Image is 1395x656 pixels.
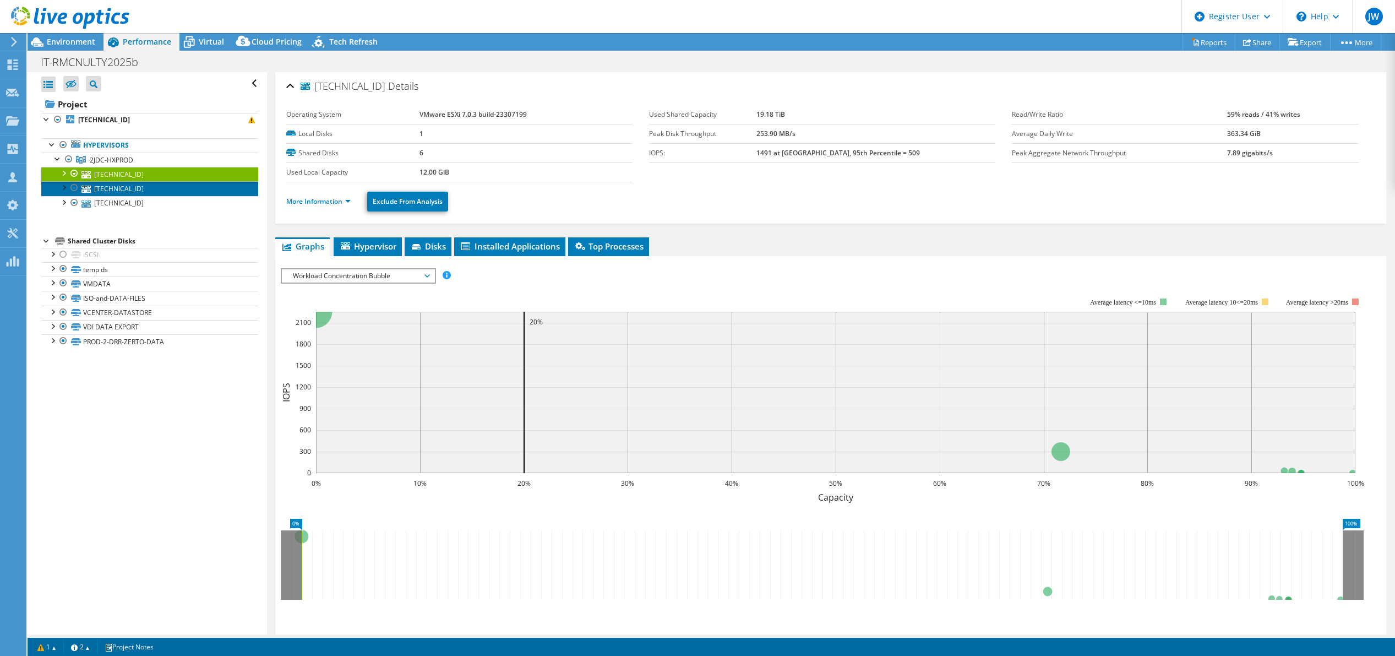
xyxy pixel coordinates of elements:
[329,36,378,47] span: Tech Refresh
[818,491,854,503] text: Capacity
[296,382,311,392] text: 1200
[41,138,258,153] a: Hypervisors
[286,197,351,206] a: More Information
[63,640,97,654] a: 2
[36,56,155,68] h1: IT-RMCNULTY2025b
[649,128,756,139] label: Peak Disk Throughput
[419,129,423,138] b: 1
[367,192,448,212] a: Exclude From Analysis
[1245,479,1258,488] text: 90%
[1347,479,1364,488] text: 100%
[47,36,95,47] span: Environment
[41,262,258,277] a: temp ds
[296,339,311,349] text: 1800
[530,317,543,327] text: 20%
[296,318,311,327] text: 2100
[460,241,560,252] span: Installed Applications
[1227,129,1261,138] b: 363.34 GiB
[413,479,427,488] text: 10%
[68,235,258,248] div: Shared Cluster Disks
[286,148,419,159] label: Shared Disks
[829,479,842,488] text: 50%
[1286,299,1348,306] text: Average latency >20ms
[41,277,258,291] a: VMDATA
[281,241,324,252] span: Graphs
[649,148,756,159] label: IOPS:
[1012,148,1227,159] label: Peak Aggregate Network Throughput
[419,167,449,177] b: 12.00 GiB
[286,128,419,139] label: Local Disks
[1037,479,1050,488] text: 70%
[90,155,133,165] span: 2JDC-HXPROD
[621,479,634,488] text: 30%
[301,81,385,92] span: [TECHNICAL_ID]
[252,36,302,47] span: Cloud Pricing
[1279,34,1331,51] a: Export
[756,110,785,119] b: 19.18 TiB
[296,361,311,370] text: 1500
[1185,299,1258,306] tspan: Average latency 10<=20ms
[280,383,292,402] text: IOPS
[299,425,311,435] text: 600
[1227,110,1300,119] b: 59% reads / 41% writes
[41,306,258,320] a: VCENTER-DATASTORE
[299,404,311,413] text: 900
[41,334,258,349] a: PROD-2-DRR-ZERTO-DATA
[41,248,258,262] a: iSCSI
[1296,12,1306,21] svg: \n
[517,479,531,488] text: 20%
[756,129,795,138] b: 253.90 MB/s
[339,241,396,252] span: Hypervisor
[41,113,258,127] a: [TECHNICAL_ID]
[41,320,258,334] a: VDI DATA EXPORT
[97,640,161,654] a: Project Notes
[123,36,171,47] span: Performance
[41,95,258,113] a: Project
[78,115,130,124] b: [TECHNICAL_ID]
[311,479,320,488] text: 0%
[41,167,258,181] a: [TECHNICAL_ID]
[933,479,946,488] text: 60%
[199,36,224,47] span: Virtual
[388,79,418,93] span: Details
[307,468,311,478] text: 0
[649,109,756,120] label: Used Shared Capacity
[41,291,258,305] a: ISO-and-DATA-FILES
[286,109,419,120] label: Operating System
[1235,34,1280,51] a: Share
[419,148,423,158] b: 6
[1012,109,1227,120] label: Read/Write Ratio
[41,153,258,167] a: 2JDC-HXPROD
[574,241,644,252] span: Top Processes
[287,269,429,283] span: Workload Concentration Bubble
[41,181,258,196] a: [TECHNICAL_ID]
[756,148,920,158] b: 1491 at [GEOGRAPHIC_DATA], 95th Percentile = 509
[30,640,64,654] a: 1
[1090,299,1156,306] tspan: Average latency <=10ms
[299,447,311,456] text: 300
[1330,34,1381,51] a: More
[1365,8,1383,25] span: JW
[419,110,527,119] b: VMware ESXi 7.0.3 build-23307199
[1183,34,1235,51] a: Reports
[41,196,258,210] a: [TECHNICAL_ID]
[1227,148,1273,158] b: 7.89 gigabits/s
[1141,479,1154,488] text: 80%
[286,167,419,178] label: Used Local Capacity
[725,479,738,488] text: 40%
[410,241,446,252] span: Disks
[1012,128,1227,139] label: Average Daily Write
